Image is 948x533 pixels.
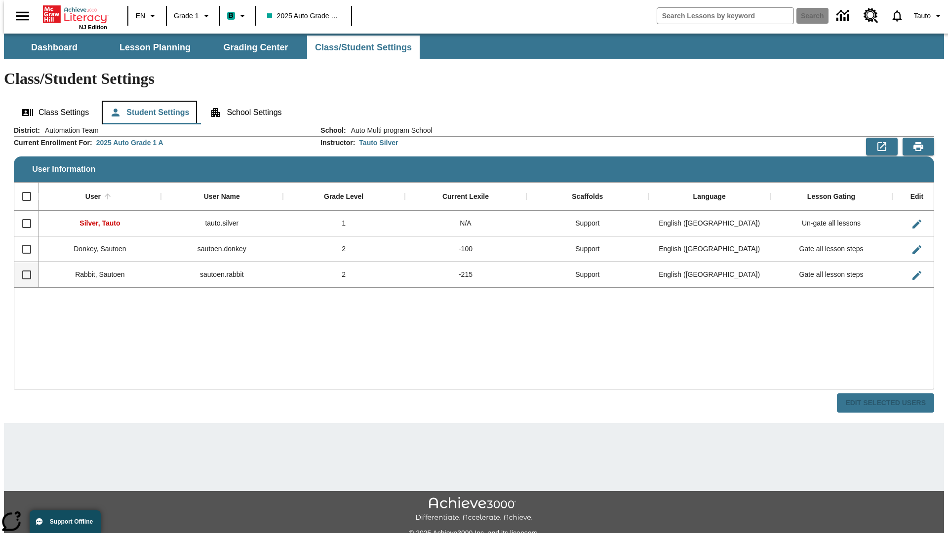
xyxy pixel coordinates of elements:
[359,138,398,148] div: Tauto Silver
[170,7,216,25] button: Grade: Grade 1, Select a grade
[324,192,363,201] div: Grade Level
[102,101,197,124] button: Student Settings
[267,11,340,21] span: 2025 Auto Grade 1 A
[866,138,898,155] button: Export to CSV
[807,192,855,201] div: Lesson Gating
[202,101,289,124] button: School Settings
[229,9,234,22] span: B
[131,7,163,25] button: Language: EN, Select a language
[32,165,95,174] span: User Information
[96,138,163,148] div: 2025 Auto Grade 1 A
[30,510,101,533] button: Support Offline
[907,266,927,285] button: Edit User
[858,2,884,29] a: Resource Center, Will open in new tab
[4,34,944,59] div: SubNavbar
[74,245,126,253] span: Donkey, Sautoen
[657,8,793,24] input: search field
[223,7,252,25] button: Boost Class color is teal. Change class color
[405,236,527,262] div: -100
[50,518,93,525] span: Support Offline
[884,3,910,29] a: Notifications
[907,214,927,234] button: Edit User
[283,211,405,236] div: 1
[572,192,603,201] div: Scaffolds
[648,211,770,236] div: English (US)
[770,211,892,236] div: Un-gate all lessons
[320,126,346,135] h2: School :
[79,24,107,30] span: NJ Edition
[910,7,948,25] button: Profile/Settings
[204,192,240,201] div: User Name
[4,36,421,59] div: SubNavbar
[346,125,433,135] span: Auto Multi program School
[914,11,931,21] span: Tauto
[526,262,648,288] div: Support
[526,236,648,262] div: Support
[14,101,97,124] button: Class Settings
[206,36,305,59] button: Grading Center
[14,101,934,124] div: Class/Student Settings
[43,3,107,30] div: Home
[830,2,858,30] a: Data Center
[14,125,934,413] div: User Information
[907,240,927,260] button: Edit User
[8,1,37,31] button: Open side menu
[283,236,405,262] div: 2
[40,125,99,135] span: Automation Team
[4,70,944,88] h1: Class/Student Settings
[5,36,104,59] button: Dashboard
[75,270,124,278] span: Rabbit, Sautoen
[648,236,770,262] div: English (US)
[43,4,107,24] a: Home
[442,192,489,201] div: Current Lexile
[14,126,40,135] h2: District :
[307,36,420,59] button: Class/Student Settings
[526,211,648,236] div: Support
[174,11,199,21] span: Grade 1
[320,139,355,147] h2: Instructor :
[405,211,527,236] div: N/A
[903,138,934,155] button: Print Preview
[85,192,101,201] div: User
[136,11,145,21] span: EN
[770,262,892,288] div: Gate all lesson steps
[79,219,120,227] span: Silver, Tauto
[405,262,527,288] div: -215
[648,262,770,288] div: English (US)
[161,211,283,236] div: tauto.silver
[415,497,533,522] img: Achieve3000 Differentiate Accelerate Achieve
[693,192,726,201] div: Language
[161,262,283,288] div: sautoen.rabbit
[161,236,283,262] div: sautoen.donkey
[910,192,923,201] div: Edit
[770,236,892,262] div: Gate all lesson steps
[283,262,405,288] div: 2
[14,139,92,147] h2: Current Enrollment For :
[106,36,204,59] button: Lesson Planning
